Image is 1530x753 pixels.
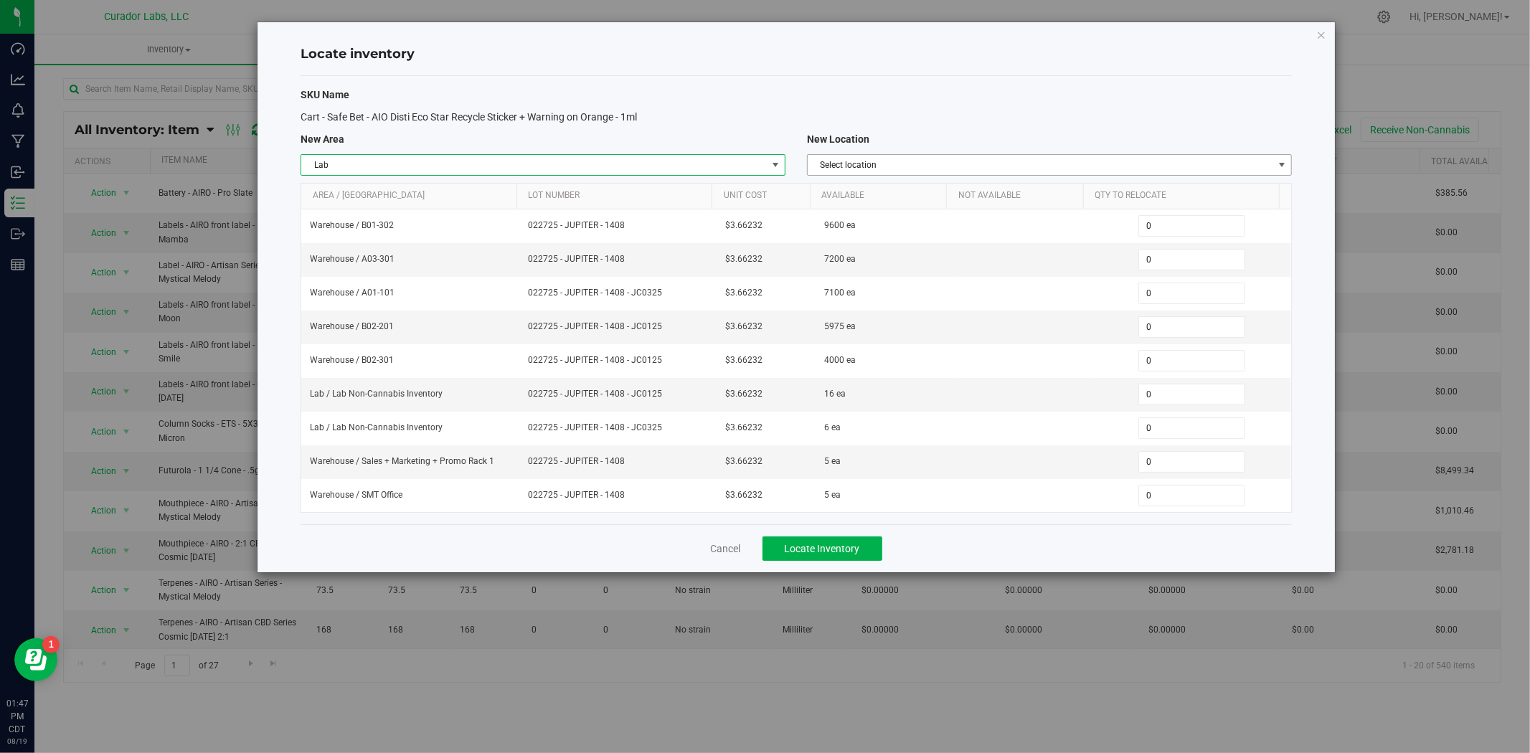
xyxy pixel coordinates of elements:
[301,111,637,123] span: Cart - Safe Bet - AIO Disti Eco Star Recycle Sticker + Warning on Orange - 1ml
[711,541,741,556] a: Cancel
[825,421,841,435] span: 6 ea
[825,219,856,232] span: 9600 ea
[1139,250,1245,270] input: 0
[762,536,882,561] button: Locate Inventory
[1139,216,1245,236] input: 0
[310,488,402,502] span: Warehouse / SMT Office
[528,488,709,502] span: 022725 - JUPITER - 1408
[1139,384,1245,404] input: 0
[825,354,856,367] span: 4000 ea
[825,488,841,502] span: 5 ea
[301,45,1292,64] h4: Locate inventory
[310,219,394,232] span: Warehouse / B01-302
[528,320,709,333] span: 022725 - JUPITER - 1408 - JC0125
[301,133,344,145] span: New Area
[767,155,785,175] span: select
[825,455,841,468] span: 5 ea
[808,155,1273,175] span: Select location
[726,286,763,300] span: $3.66232
[301,89,349,100] span: SKU Name
[807,133,869,145] span: New Location
[1095,190,1274,202] a: Qty to Relocate
[726,219,763,232] span: $3.66232
[310,354,394,367] span: Warehouse / B02-301
[528,286,709,300] span: 022725 - JUPITER - 1408 - JC0325
[726,455,763,468] span: $3.66232
[821,190,941,202] a: Available
[313,190,511,202] a: Area / [GEOGRAPHIC_DATA]
[1139,452,1245,472] input: 0
[310,455,494,468] span: Warehouse / Sales + Marketing + Promo Rack 1
[724,190,805,202] a: Unit Cost
[958,190,1078,202] a: Not Available
[825,320,856,333] span: 5975 ea
[726,320,763,333] span: $3.66232
[42,636,60,653] iframe: Resource center unread badge
[825,286,856,300] span: 7100 ea
[1139,317,1245,337] input: 0
[726,421,763,435] span: $3.66232
[528,421,709,435] span: 022725 - JUPITER - 1408 - JC0325
[1273,155,1291,175] span: select
[310,320,394,333] span: Warehouse / B02-201
[825,252,856,266] span: 7200 ea
[825,387,846,401] span: 16 ea
[726,488,763,502] span: $3.66232
[1139,418,1245,438] input: 0
[301,155,767,175] span: Lab
[310,252,395,266] span: Warehouse / A03-301
[726,354,763,367] span: $3.66232
[528,190,707,202] a: Lot Number
[726,252,763,266] span: $3.66232
[14,638,57,681] iframe: Resource center
[310,387,443,401] span: Lab / Lab Non-Cannabis Inventory
[1139,486,1245,506] input: 0
[1139,351,1245,371] input: 0
[528,455,709,468] span: 022725 - JUPITER - 1408
[726,387,763,401] span: $3.66232
[1139,283,1245,303] input: 0
[528,252,709,266] span: 022725 - JUPITER - 1408
[528,354,709,367] span: 022725 - JUPITER - 1408 - JC0125
[528,219,709,232] span: 022725 - JUPITER - 1408
[310,421,443,435] span: Lab / Lab Non-Cannabis Inventory
[785,543,860,554] span: Locate Inventory
[528,387,709,401] span: 022725 - JUPITER - 1408 - JC0125
[310,286,395,300] span: Warehouse / A01-101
